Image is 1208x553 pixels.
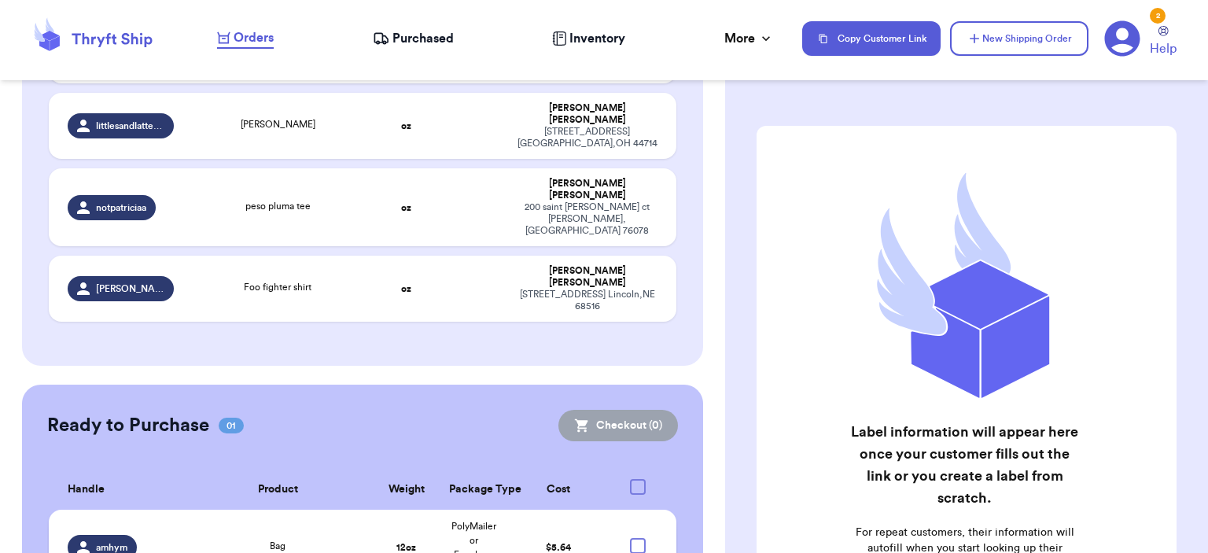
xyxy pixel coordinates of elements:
[517,102,657,126] div: [PERSON_NAME] [PERSON_NAME]
[517,265,657,289] div: [PERSON_NAME] [PERSON_NAME]
[96,120,165,132] span: littlesandlattesthriftco
[517,126,657,149] div: [STREET_ADDRESS] [GEOGRAPHIC_DATA] , OH 44714
[1150,8,1166,24] div: 2
[802,21,941,56] button: Copy Customer Link
[552,29,625,48] a: Inventory
[1150,26,1177,58] a: Help
[396,543,416,552] strong: 12 oz
[517,201,657,237] div: 200 saint [PERSON_NAME] ct [PERSON_NAME] , [GEOGRAPHIC_DATA] 76078
[847,421,1082,509] h2: Label information will appear here once your customer fills out the link or you create a label fr...
[1104,20,1140,57] a: 2
[546,543,571,552] span: $ 5.64
[517,289,657,312] div: [STREET_ADDRESS] Lincoln , NE 68516
[219,418,244,433] span: 01
[950,21,1088,56] button: New Shipping Order
[244,282,311,292] span: Foo fighter shirt
[401,284,411,293] strong: oz
[241,120,315,129] span: [PERSON_NAME]
[373,470,440,510] th: Weight
[217,28,274,49] a: Orders
[517,178,657,201] div: [PERSON_NAME] [PERSON_NAME]
[1150,39,1177,58] span: Help
[440,470,507,510] th: Package Type
[373,29,454,48] a: Purchased
[183,470,372,510] th: Product
[724,29,774,48] div: More
[270,541,285,551] span: Bag
[234,28,274,47] span: Orders
[96,201,146,214] span: notpatriciaa
[68,481,105,498] span: Handle
[392,29,454,48] span: Purchased
[401,121,411,131] strong: oz
[401,203,411,212] strong: oz
[96,282,165,295] span: [PERSON_NAME].thrift.collective
[47,413,209,438] h2: Ready to Purchase
[507,470,609,510] th: Cost
[569,29,625,48] span: Inventory
[245,201,311,211] span: peso pluma tee
[558,410,678,441] button: Checkout (0)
